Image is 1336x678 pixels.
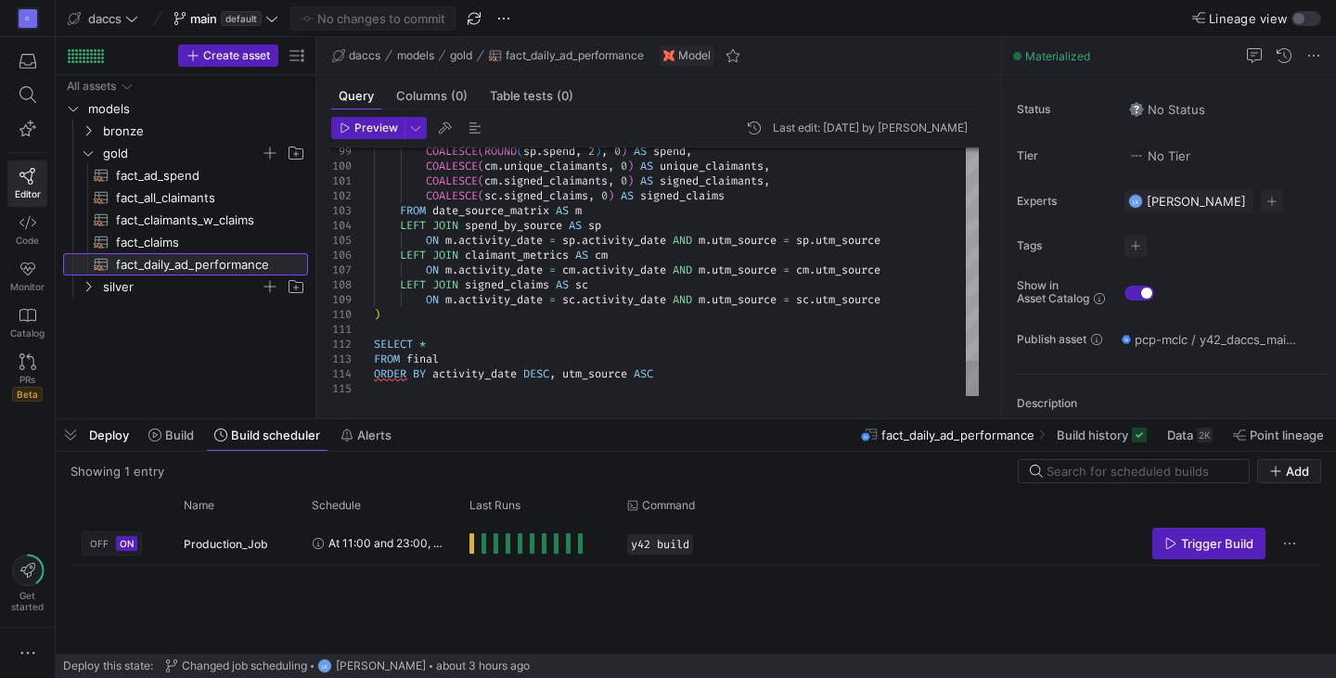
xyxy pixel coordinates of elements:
[400,218,426,233] span: LEFT
[557,90,573,102] span: (0)
[1017,239,1110,252] span: Tags
[608,173,614,188] span: ,
[88,98,305,120] span: models
[331,352,352,366] div: 113
[1128,194,1143,209] div: LK
[595,248,608,262] span: cm
[103,276,261,298] span: silver
[640,159,653,173] span: AS
[1129,148,1144,163] img: No tier
[426,262,439,277] span: ON
[63,97,308,120] div: Press SPACE to select this row.
[63,659,153,672] span: Deploy this state:
[549,233,556,248] span: =
[331,292,352,307] div: 109
[16,235,39,246] span: Code
[63,275,308,298] div: Press SPACE to select this row.
[1167,428,1193,442] span: Data
[1257,459,1321,483] button: Add
[426,292,439,307] span: ON
[71,521,1321,566] div: Press SPACE to select this row.
[582,233,666,248] span: activity_date
[484,45,649,67] button: fact_daily_ad_performance
[206,419,328,451] button: Build scheduler
[331,188,352,203] div: 102
[331,173,352,188] div: 101
[1047,464,1238,479] input: Search for scheduled builds
[1124,97,1210,122] button: No statusNo Status
[764,173,770,188] span: ,
[465,218,562,233] span: spend_by_source
[328,45,385,67] button: daccs
[549,262,556,277] span: =
[1181,536,1253,551] span: Trigger Build
[608,188,614,203] span: )
[562,292,575,307] span: sc
[392,45,439,67] button: models
[7,346,47,409] a: PRsBeta
[357,428,392,442] span: Alerts
[63,209,308,231] div: Press SPACE to select this row.
[764,159,770,173] span: ,
[317,659,332,673] div: LK
[1129,102,1144,117] img: No status
[809,233,816,248] span: .
[452,233,458,248] span: .
[63,186,308,209] div: Press SPACE to select this row.
[374,307,380,322] span: )
[504,188,588,203] span: signed_claims
[575,203,582,218] span: m
[712,262,777,277] span: utm_source
[1129,102,1205,117] span: No Status
[221,11,262,26] span: default
[12,387,43,402] span: Beta
[452,262,458,277] span: .
[436,659,530,672] span: about 3 hours ago
[506,49,644,62] span: fact_daily_ad_performance
[190,11,217,26] span: main
[699,262,705,277] span: m
[432,218,458,233] span: JOIN
[116,210,287,231] span: fact_claimants_w_claims​​​​​​​​​​
[523,366,549,381] span: DESC
[413,366,426,381] span: BY
[549,366,556,381] span: ,
[451,90,468,102] span: (0)
[120,538,134,549] span: ON
[432,366,517,381] span: activity_date
[809,262,816,277] span: .
[1017,103,1110,116] span: Status
[783,262,790,277] span: =
[331,159,352,173] div: 100
[569,218,582,233] span: AS
[783,292,790,307] span: =
[705,262,712,277] span: .
[1129,148,1190,163] span: No Tier
[169,6,283,31] button: maindefault
[640,173,653,188] span: AS
[103,121,305,142] span: bronze
[63,209,308,231] a: fact_claimants_w_claims​​​​​​​​​​
[332,419,400,451] button: Alerts
[458,292,543,307] span: activity_date
[582,292,666,307] span: activity_date
[484,173,497,188] span: cm
[621,159,627,173] span: 0
[816,292,880,307] span: utm_source
[1159,419,1221,451] button: Data2K
[678,49,711,62] span: Model
[396,90,468,102] span: Columns
[400,277,426,292] span: LEFT
[7,160,47,207] a: Editor
[63,231,308,253] a: fact_claims​​​​​​​​​​
[331,381,352,396] div: 115
[331,203,352,218] div: 103
[1017,195,1110,208] span: Experts
[7,207,47,253] a: Code
[450,49,472,62] span: gold
[71,464,164,479] div: Showing 1 entry
[816,262,880,277] span: utm_source
[116,254,287,275] span: fact_daily_ad_performance​​​​​​​​​​
[452,292,458,307] span: .
[631,538,689,551] span: y42 build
